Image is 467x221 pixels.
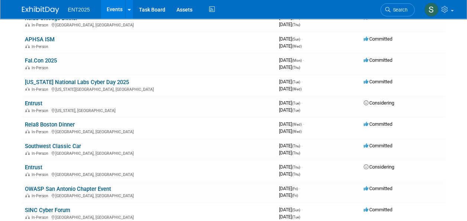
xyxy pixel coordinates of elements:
span: (Thu) [292,65,300,70]
span: [DATE] [279,100,302,106]
span: [DATE] [279,107,300,113]
span: (Thu) [292,23,300,27]
span: [DATE] [279,192,298,198]
span: [DATE] [279,171,300,177]
span: (Thu) [292,144,300,148]
span: (Thu) [292,172,300,176]
img: Stephanie Silva [424,3,438,17]
span: In-Person [32,65,51,70]
span: In-Person [32,108,51,113]
span: (Wed) [292,122,302,126]
img: In-Person Event [25,65,30,69]
a: Entrust [25,100,42,107]
span: Committed [364,207,392,212]
span: (Fri) [292,187,298,191]
span: Considering [364,100,394,106]
span: Committed [364,79,392,84]
img: In-Person Event [25,129,30,133]
span: - [303,57,304,63]
span: [DATE] [279,22,300,27]
span: (Wed) [292,44,302,48]
span: - [301,79,302,84]
a: Rela8 Boston Dinner [25,121,75,128]
a: Southwest Classic Car [25,143,81,150]
img: ExhibitDay [22,6,59,14]
div: [GEOGRAPHIC_DATA], [GEOGRAPHIC_DATA] [25,192,273,198]
span: [DATE] [279,121,304,127]
img: In-Person Event [25,193,30,197]
span: In-Person [32,44,51,49]
div: [US_STATE], [GEOGRAPHIC_DATA] [25,107,273,113]
span: - [301,100,302,106]
span: Committed [364,57,392,63]
span: [DATE] [279,150,300,156]
span: [DATE] [279,128,302,134]
span: [DATE] [279,143,302,148]
span: In-Person [32,172,51,177]
img: In-Person Event [25,44,30,48]
span: [DATE] [279,79,302,84]
span: - [301,143,302,148]
a: OWASP San Antonio Chapter Event [25,186,111,192]
span: In-Person [32,151,51,156]
div: [GEOGRAPHIC_DATA], [GEOGRAPHIC_DATA] [25,22,273,28]
span: (Thu) [292,165,300,169]
span: [DATE] [279,36,302,42]
span: Search [390,7,408,13]
span: - [303,121,304,127]
span: In-Person [32,87,51,92]
span: (Thu) [292,16,300,20]
span: [DATE] [279,164,302,170]
a: APHSA ISM [25,36,55,43]
span: [DATE] [279,15,302,20]
div: [GEOGRAPHIC_DATA], [GEOGRAPHIC_DATA] [25,128,273,134]
div: [GEOGRAPHIC_DATA], [GEOGRAPHIC_DATA] [25,150,273,156]
span: (Wed) [292,87,302,91]
img: In-Person Event [25,108,30,112]
a: SINC Cyber Forum [25,207,70,214]
span: (Fri) [292,193,298,198]
img: In-Person Event [25,23,30,26]
img: In-Person Event [25,215,30,219]
span: In-Person [32,129,51,134]
span: In-Person [32,215,51,220]
span: In-Person [32,193,51,198]
img: In-Person Event [25,172,30,176]
div: [GEOGRAPHIC_DATA], [GEOGRAPHIC_DATA] [25,171,273,177]
span: [DATE] [279,43,302,49]
span: Considering [364,164,394,170]
span: (Wed) [292,129,302,134]
a: Rela8 Chicago Dinner [25,15,78,22]
span: - [301,207,302,212]
div: [GEOGRAPHIC_DATA], [GEOGRAPHIC_DATA] [25,214,273,220]
span: (Tue) [292,215,300,219]
span: (Tue) [292,108,300,112]
span: Committed [364,15,392,20]
span: Committed [364,186,392,191]
span: Committed [364,143,392,148]
span: (Mon) [292,58,302,63]
img: In-Person Event [25,87,30,91]
a: Search [380,3,415,16]
span: (Sun) [292,37,300,41]
span: - [301,164,302,170]
span: [DATE] [279,86,302,92]
span: (Sun) [292,208,300,212]
span: (Tue) [292,80,300,84]
span: [DATE] [279,57,304,63]
span: - [299,186,300,191]
span: (Tue) [292,101,300,105]
span: Committed [364,121,392,127]
a: [US_STATE] National Labs Cyber Day 2025 [25,79,129,86]
span: ENT2025 [68,7,90,13]
img: In-Person Event [25,151,30,155]
span: - [301,15,302,20]
span: In-Person [32,23,51,28]
a: Fal.Con 2025 [25,57,57,64]
span: [DATE] [279,64,300,70]
div: [US_STATE][GEOGRAPHIC_DATA], [GEOGRAPHIC_DATA] [25,86,273,92]
span: - [301,36,302,42]
span: (Thu) [292,151,300,155]
span: Committed [364,36,392,42]
span: [DATE] [279,186,300,191]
